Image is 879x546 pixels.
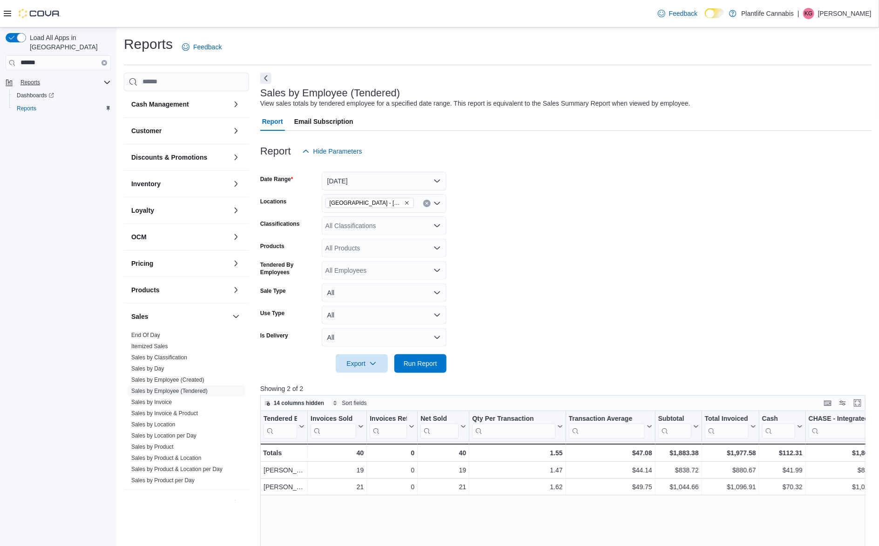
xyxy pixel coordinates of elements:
[762,481,803,492] div: $70.32
[260,146,291,157] h3: Report
[260,261,318,276] label: Tendered By Employees
[420,481,466,492] div: 21
[472,465,562,476] div: 1.47
[658,414,691,423] div: Subtotal
[404,200,410,206] button: Remove Grande Prairie - Westgate from selection in this group
[298,142,366,161] button: Hide Parameters
[370,481,414,492] div: 0
[311,481,364,492] div: 21
[311,414,364,438] button: Invoices Sold
[17,105,36,112] span: Reports
[131,387,208,395] span: Sales by Employee (Tendered)
[230,152,242,163] button: Discounts & Promotions
[178,38,225,56] a: Feedback
[230,258,242,269] button: Pricing
[704,414,748,423] div: Total Invoiced
[13,90,111,101] span: Dashboards
[17,77,111,88] span: Reports
[762,414,795,438] div: Cash
[394,354,446,373] button: Run Report
[658,447,698,458] div: $1,883.38
[260,88,400,99] h3: Sales by Employee (Tendered)
[762,447,803,458] div: $112.31
[433,244,441,252] button: Open list of options
[131,232,147,242] h3: OCM
[669,9,697,18] span: Feedback
[260,310,284,317] label: Use Type
[230,498,242,509] button: Taxes
[329,398,370,409] button: Sort fields
[420,414,466,438] button: Net Sold
[423,200,431,207] button: Clear input
[131,259,153,268] h3: Pricing
[654,4,701,23] a: Feedback
[404,359,437,368] span: Run Report
[131,153,229,162] button: Discounts & Promotions
[131,477,195,484] span: Sales by Product per Day
[131,126,229,135] button: Customer
[420,447,466,458] div: 40
[837,398,848,409] button: Display options
[311,414,356,438] div: Invoices Sold
[741,8,794,19] p: Plantlife Cannabis
[705,8,724,18] input: Dark Mode
[131,354,187,361] a: Sales by Classification
[230,125,242,136] button: Customer
[131,232,229,242] button: OCM
[705,481,756,492] div: $1,096.91
[822,398,833,409] button: Keyboard shortcuts
[131,206,229,215] button: Loyalty
[131,285,160,295] h3: Products
[852,398,863,409] button: Enter fullscreen
[370,447,414,458] div: 0
[124,330,249,490] div: Sales
[13,103,40,114] a: Reports
[762,414,803,438] button: Cash
[13,103,111,114] span: Reports
[131,179,161,189] h3: Inventory
[260,287,286,295] label: Sale Type
[818,8,872,19] p: [PERSON_NAME]
[131,454,202,462] span: Sales by Product & Location
[263,447,304,458] div: Totals
[131,343,168,350] a: Itemized Sales
[230,178,242,189] button: Inventory
[704,414,756,438] button: Total Invoiced
[17,92,54,99] span: Dashboards
[705,465,756,476] div: $880.67
[260,243,284,250] label: Products
[131,432,196,439] span: Sales by Location per Day
[124,35,173,54] h1: Reports
[131,410,198,417] a: Sales by Invoice & Product
[568,414,644,423] div: Transaction Average
[420,414,459,438] div: Net Sold
[762,414,795,423] div: Cash
[322,283,446,302] button: All
[131,466,223,472] a: Sales by Product & Location per Day
[568,465,652,476] div: $44.14
[311,447,364,458] div: 40
[294,112,353,131] span: Email Subscription
[230,99,242,110] button: Cash Management
[101,60,107,66] button: Clear input
[131,399,172,405] a: Sales by Invoice
[568,481,652,492] div: $49.75
[261,398,328,409] button: 14 columns hidden
[260,175,293,183] label: Date Range
[131,421,176,428] a: Sales by Location
[131,312,149,321] h3: Sales
[131,499,149,508] h3: Taxes
[131,377,204,383] a: Sales by Employee (Created)
[803,8,814,19] div: Kally Greene
[131,443,174,451] span: Sales by Product
[330,198,402,208] span: [GEOGRAPHIC_DATA] - [GEOGRAPHIC_DATA]
[322,172,446,190] button: [DATE]
[472,447,562,458] div: 1.55
[704,447,756,458] div: $1,977.58
[131,365,164,372] span: Sales by Day
[262,112,283,131] span: Report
